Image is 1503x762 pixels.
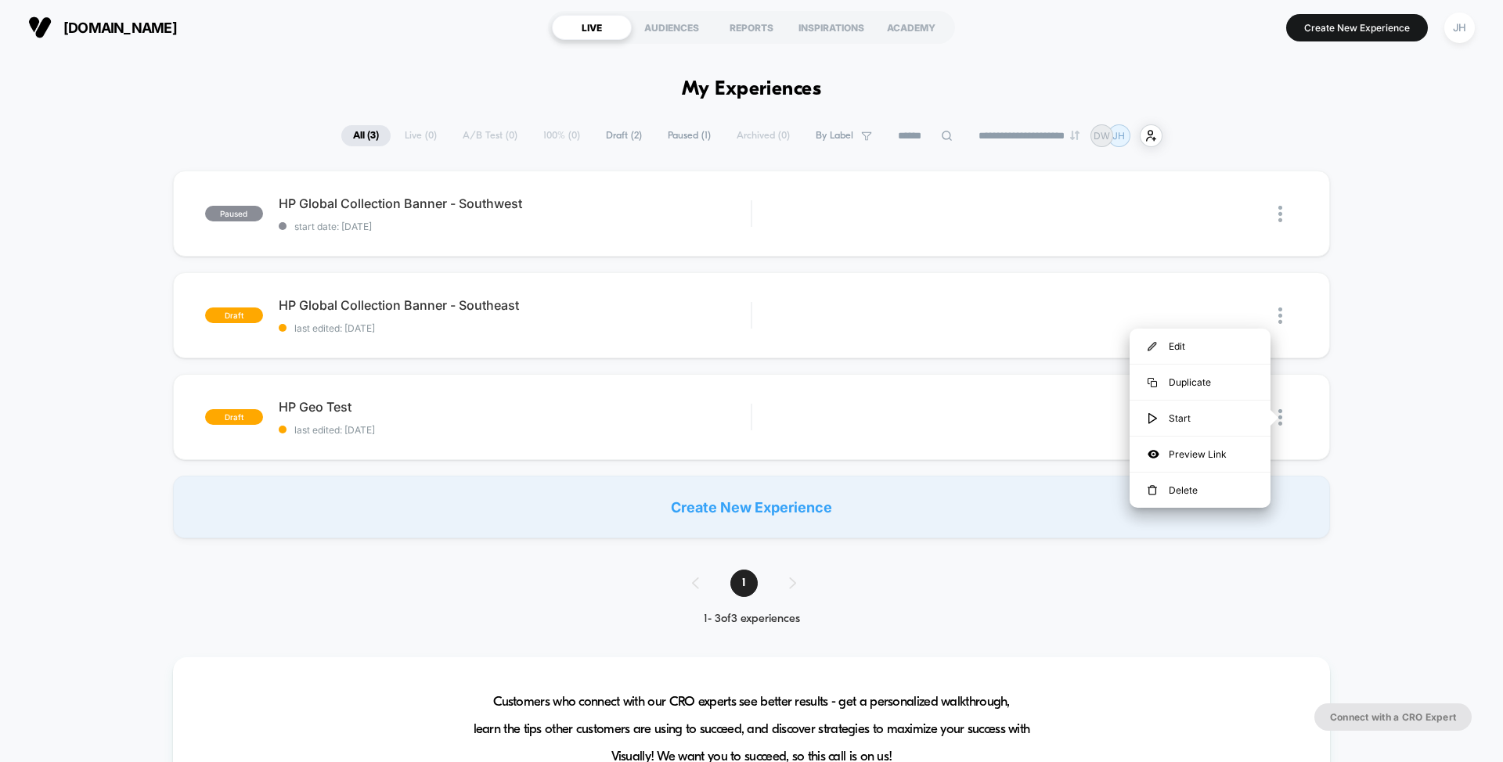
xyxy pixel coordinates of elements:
span: By Label [816,130,853,142]
div: Delete [1130,473,1271,508]
div: Edit [1130,329,1271,364]
span: draft [205,409,263,425]
p: DW [1094,130,1110,142]
img: close [1278,307,1282,324]
span: HP Geo Test [279,399,751,415]
h1: My Experiences [682,78,822,101]
div: Duplicate [1130,365,1271,400]
button: JH [1440,12,1480,44]
button: Create New Experience [1286,14,1428,41]
span: last edited: [DATE] [279,424,751,436]
img: Visually logo [28,16,52,39]
div: ACADEMY [871,15,951,40]
img: menu [1148,485,1157,496]
div: REPORTS [712,15,791,40]
span: paused [205,206,263,221]
span: start date: [DATE] [279,221,751,232]
p: JH [1112,130,1125,142]
div: AUDIENCES [632,15,712,40]
img: menu [1148,413,1157,424]
img: end [1070,131,1079,140]
img: close [1278,206,1282,222]
button: Connect with a CRO Expert [1314,703,1472,731]
div: Start [1130,401,1271,436]
div: JH [1444,13,1475,43]
span: draft [205,307,263,323]
img: close [1278,409,1282,426]
div: Create New Experience [173,476,1330,538]
div: INSPIRATIONS [791,15,871,40]
span: Draft ( 2 ) [594,125,654,146]
div: 1 - 3 of 3 experiences [676,613,827,626]
div: Preview Link [1130,437,1271,472]
img: menu [1148,342,1157,351]
span: [DOMAIN_NAME] [63,20,177,36]
div: LIVE [552,15,632,40]
button: [DOMAIN_NAME] [23,15,182,40]
span: HP Global Collection Banner - Southwest [279,196,751,211]
span: HP Global Collection Banner - Southeast [279,297,751,313]
span: Paused ( 1 ) [656,125,723,146]
span: All ( 3 ) [341,125,391,146]
img: menu [1148,378,1157,387]
span: last edited: [DATE] [279,322,751,334]
span: 1 [730,570,758,597]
